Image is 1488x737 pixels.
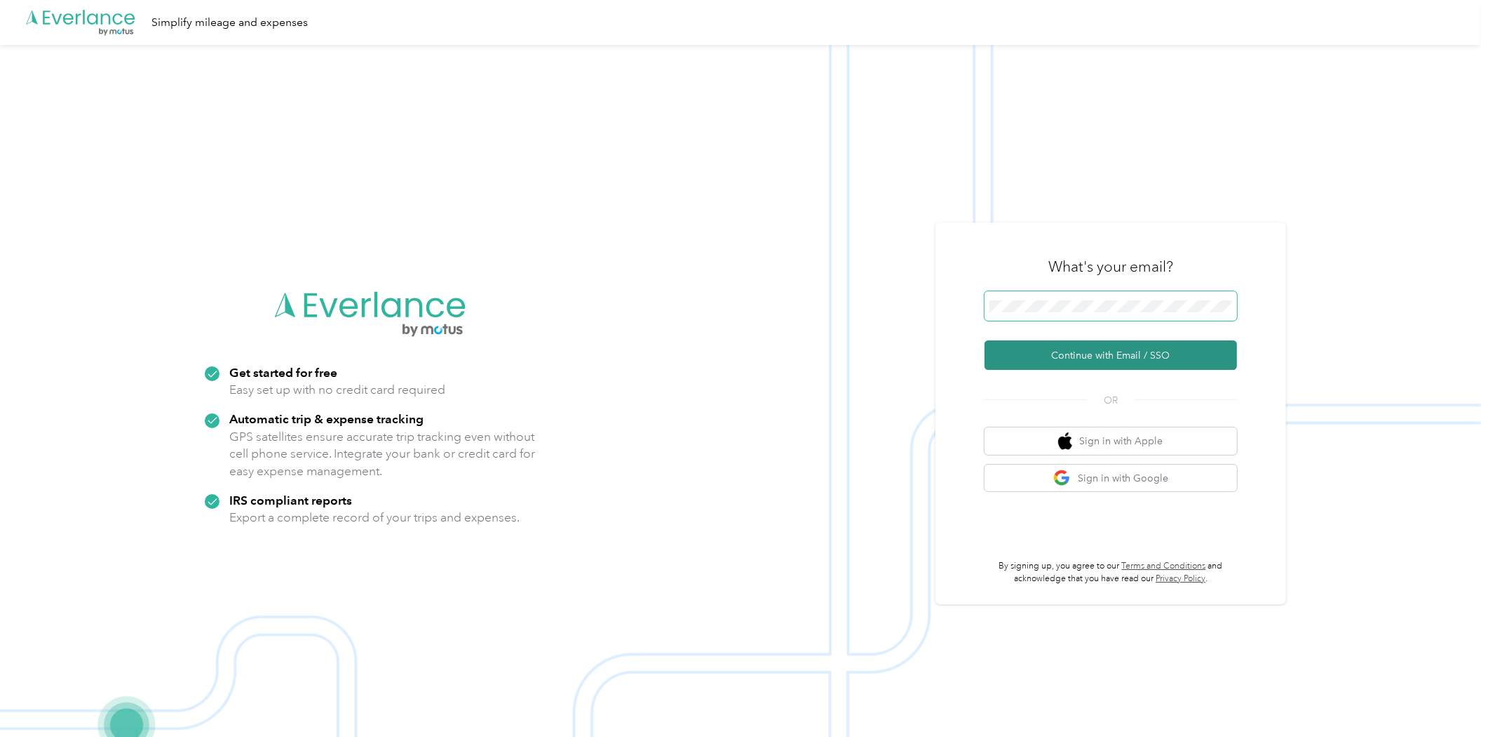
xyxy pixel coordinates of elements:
[1156,573,1205,584] a: Privacy Policy
[151,14,308,32] div: Simplify mileage and expenses
[229,411,424,426] strong: Automatic trip & expense tracking
[229,381,445,399] p: Easy set up with no credit card required
[229,365,337,380] strong: Get started for free
[1048,257,1173,277] h3: What's your email?
[985,427,1237,455] button: apple logoSign in with Apple
[1409,658,1488,737] iframe: Everlance-gr Chat Button Frame
[985,340,1237,370] button: Continue with Email / SSO
[1086,393,1135,408] span: OR
[985,560,1237,585] p: By signing up, you agree to our and acknowledge that you have read our .
[229,509,520,526] p: Export a complete record of your trips and expenses.
[229,493,352,507] strong: IRS compliant reports
[985,465,1237,492] button: google logoSign in with Google
[1058,432,1072,450] img: apple logo
[229,428,536,480] p: GPS satellites ensure accurate trip tracking even without cell phone service. Integrate your bank...
[1122,561,1206,571] a: Terms and Conditions
[1053,470,1071,487] img: google logo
